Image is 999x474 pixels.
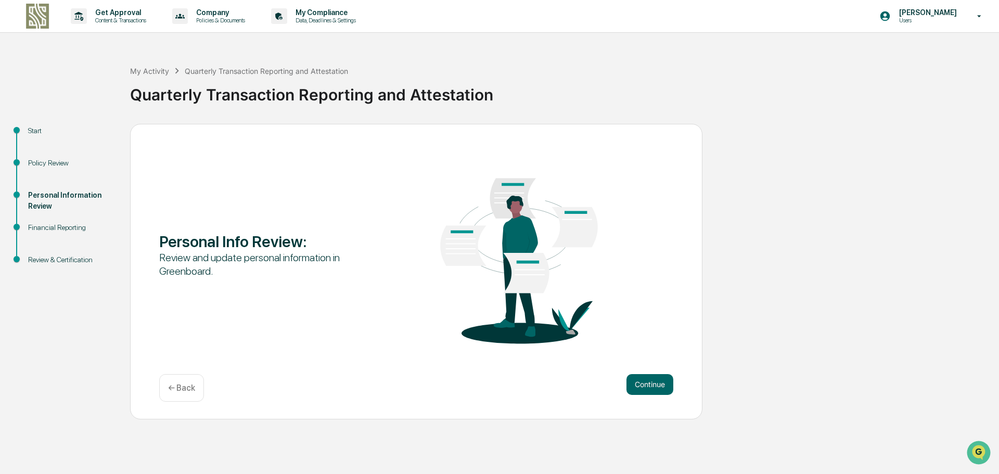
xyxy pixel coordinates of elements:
[6,147,70,165] a: 🔎Data Lookup
[28,125,113,136] div: Start
[21,131,67,142] span: Preclearance
[35,80,171,90] div: Start new chat
[159,251,365,278] div: Review and update personal information in Greenboard.
[86,131,129,142] span: Attestations
[966,440,994,468] iframe: Open customer support
[35,90,132,98] div: We're available if you need us!
[28,222,113,233] div: Financial Reporting
[626,374,673,395] button: Continue
[188,8,250,17] p: Company
[10,132,19,140] div: 🖐️
[28,190,113,212] div: Personal Information Review
[10,22,189,39] p: How can we help?
[87,8,151,17] p: Get Approval
[416,147,622,361] img: Personal Info Review
[6,127,71,146] a: 🖐️Preclearance
[28,254,113,265] div: Review & Certification
[130,67,169,75] div: My Activity
[287,8,361,17] p: My Compliance
[87,17,151,24] p: Content & Transactions
[104,176,126,184] span: Pylon
[25,4,50,29] img: logo
[185,67,348,75] div: Quarterly Transaction Reporting and Attestation
[891,8,962,17] p: [PERSON_NAME]
[75,132,84,140] div: 🗄️
[130,77,994,104] div: Quarterly Transaction Reporting and Attestation
[28,158,113,169] div: Policy Review
[21,151,66,161] span: Data Lookup
[287,17,361,24] p: Data, Deadlines & Settings
[177,83,189,95] button: Start new chat
[10,152,19,160] div: 🔎
[10,80,29,98] img: 1746055101610-c473b297-6a78-478c-a979-82029cc54cd1
[168,383,195,393] p: ← Back
[159,232,365,251] div: Personal Info Review :
[71,127,133,146] a: 🗄️Attestations
[73,176,126,184] a: Powered byPylon
[188,17,250,24] p: Policies & Documents
[891,17,962,24] p: Users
